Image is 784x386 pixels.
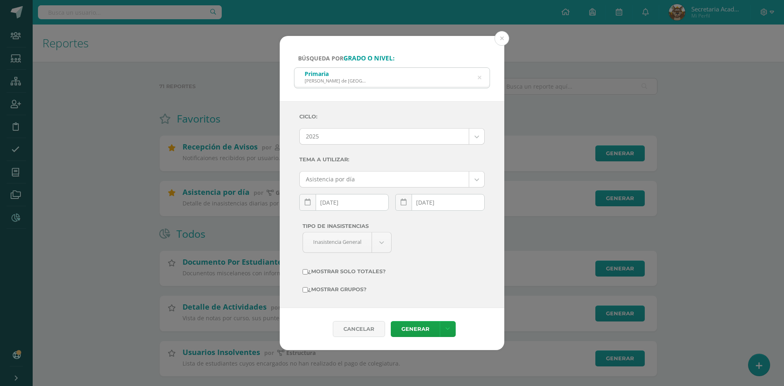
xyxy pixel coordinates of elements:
[294,68,490,88] input: ej. Primero primaria, etc.
[303,221,392,232] label: Tipo de Inasistencias
[343,54,394,62] strong: grado o nivel:
[313,232,361,252] span: Inasistencia General
[303,287,308,292] input: ¿Mostrar grupos?
[303,284,392,295] label: ¿Mostrar grupos?
[306,172,463,187] span: Asistencia por día
[494,31,509,46] button: Close (Esc)
[306,129,463,144] span: 2025
[300,129,484,144] a: 2025
[396,194,484,210] input: Fecha de Fin
[299,151,485,168] label: Tema a Utilizar:
[303,269,308,274] input: ¿Mostrar solo totales?
[299,108,485,125] label: Ciclo:
[305,78,368,84] div: [PERSON_NAME] de [GEOGRAPHIC_DATA]
[305,70,368,78] div: Primaria
[333,321,385,337] div: Cancelar
[303,232,391,252] a: Inasistencia General
[303,266,392,277] label: ¿Mostrar solo totales?
[300,172,484,187] a: Asistencia por día
[300,194,388,210] input: Fecha de inicio
[298,54,394,62] span: Búsqueda por
[391,321,440,337] a: Generar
